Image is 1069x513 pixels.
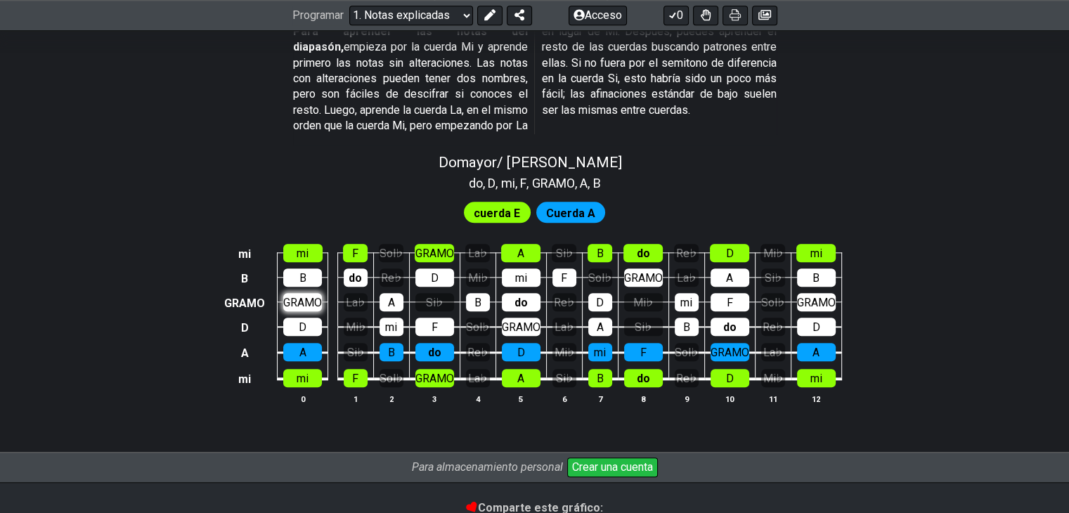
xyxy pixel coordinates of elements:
font: La♭ [468,247,487,260]
font: Acceso [585,9,622,22]
font: do [637,247,650,260]
font: , [515,176,517,190]
font: GRAMO [502,320,540,334]
font: 11 [769,395,777,404]
font: Crear una cuenta [572,460,653,474]
font: mi [238,247,251,261]
section: Clases de tono de escala [462,170,607,193]
font: D [431,271,439,285]
font: mi [515,271,527,285]
font: Para almacenamiento personal [412,460,563,474]
font: F [520,176,526,190]
font: 7 [598,395,602,404]
font: do [723,320,737,334]
font: Re♭ [763,320,783,334]
font: 8 [641,395,645,404]
font: GRAMO [711,346,749,359]
font: B [812,271,819,285]
font: D [299,320,306,334]
font: Sol♭ [466,320,489,334]
font: B [683,320,690,334]
select: Programar [349,6,473,25]
font: D [812,320,820,334]
button: Crear imagen [752,6,777,25]
font: La♭ [346,296,365,309]
font: GRAMO [415,372,454,385]
font: D [517,346,525,359]
font: D [726,247,734,260]
font: Programar [292,9,344,22]
font: La♭ [763,346,782,359]
font: , [575,176,577,190]
font: 4 [476,395,480,404]
font: 0 [301,395,305,404]
font: Si♭ [347,346,364,359]
font: do [469,176,483,190]
font: Sol♭ [675,346,698,359]
font: A [812,346,819,359]
font: A [517,372,524,385]
font: A [299,346,306,359]
font: 0 [677,9,683,22]
font: GRAMO [415,247,454,260]
font: La♭ [677,271,696,285]
font: mi [810,372,822,385]
font: Si♭ [556,372,573,385]
font: Re♭ [676,247,697,260]
font: B [388,346,395,359]
font: La♭ [468,372,487,385]
font: do [349,271,362,285]
font: A [241,346,249,360]
font: D [241,321,249,335]
font: Mi♭ [555,346,574,359]
font: Cuerda A [546,206,595,219]
font: D [596,296,604,309]
span: Primero habilite el modo de edición completa para editar [546,203,595,223]
font: do [637,372,650,385]
font: Mi♭ [633,296,653,309]
span: Primero habilite el modo de edición completa para editar [474,203,520,223]
font: cuerda E [474,206,520,219]
font: , [495,176,498,190]
font: Si♭ [765,271,782,285]
font: , [588,176,590,190]
font: La♭ [555,320,574,334]
font: mi [594,346,606,359]
font: Sol♭ [380,372,403,385]
font: B [593,176,601,190]
font: 5 [519,395,523,404]
font: F [727,296,733,309]
button: Imprimir [723,6,748,25]
font: Mi♭ [763,247,783,260]
font: mayor [457,154,497,171]
font: Si♭ [556,247,573,260]
font: 12 [812,395,820,404]
font: mi [680,296,692,309]
font: , [483,176,485,190]
font: Re♭ [676,372,697,385]
font: empieza por la cuerda Mi y aprende primero las notas sin alteraciones. Las notas con alteraciones... [293,25,777,132]
font: A [580,176,588,190]
font: / [PERSON_NAME] [497,154,622,171]
font: B [241,271,248,285]
font: do [514,296,528,309]
font: Do [439,154,457,171]
button: Editar ajuste preestablecido [477,6,503,25]
font: A [388,296,395,309]
font: GRAMO [224,296,265,309]
font: B [474,296,481,309]
font: mi [297,247,309,260]
font: 6 [562,395,566,404]
font: GRAMO [624,271,663,285]
button: Compartir ajuste preestablecido [507,6,532,25]
font: Re♭ [381,271,401,285]
font: A [726,271,733,285]
font: F [561,271,567,285]
font: GRAMO [283,296,322,309]
font: B [299,271,306,285]
font: GRAMO [797,296,836,309]
font: , [526,176,529,190]
button: Activar y desactivar la destreza en todos los trastes [693,6,718,25]
font: Sol♭ [588,271,611,285]
button: 0 [663,6,689,25]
